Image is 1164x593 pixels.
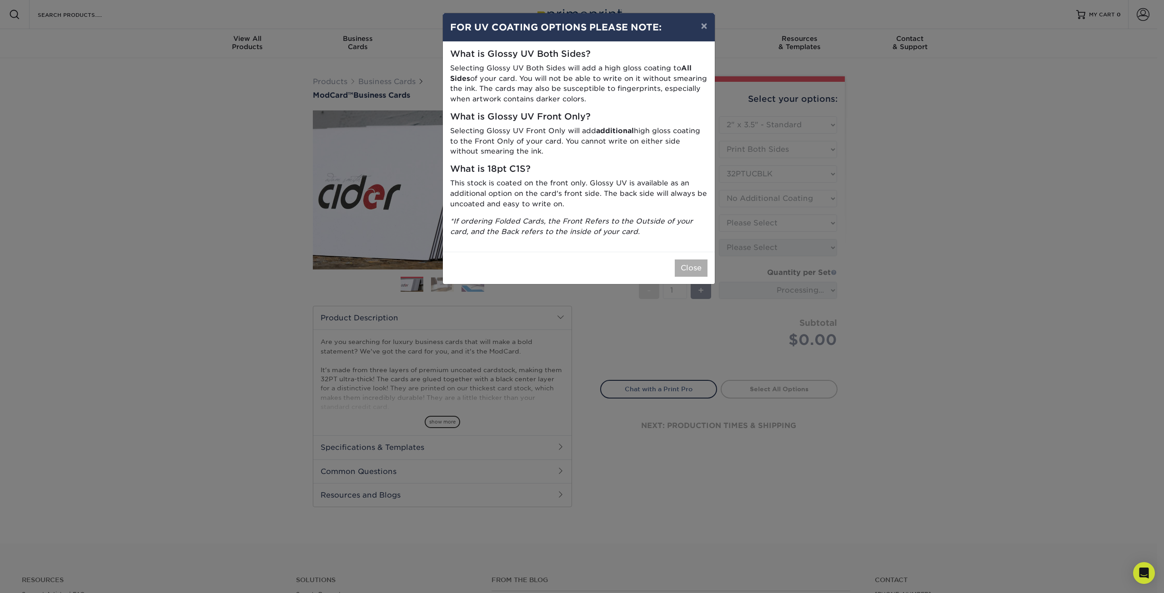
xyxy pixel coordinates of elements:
[450,49,707,60] h5: What is Glossy UV Both Sides?
[450,178,707,209] p: This stock is coated on the front only. Glossy UV is available as an additional option on the car...
[450,112,707,122] h5: What is Glossy UV Front Only?
[450,20,707,34] h4: FOR UV COATING OPTIONS PLEASE NOTE:
[693,13,714,39] button: ×
[675,259,707,277] button: Close
[596,126,634,135] strong: additional
[450,63,707,105] p: Selecting Glossy UV Both Sides will add a high gloss coating to of your card. You will not be abl...
[450,217,693,236] i: *If ordering Folded Cards, the Front Refers to the Outside of your card, and the Back refers to t...
[450,164,707,174] h5: What is 18pt C1S?
[450,64,692,83] strong: All Sides
[1133,562,1155,584] div: Open Intercom Messenger
[450,126,707,157] p: Selecting Glossy UV Front Only will add high gloss coating to the Front Only of your card. You ca...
